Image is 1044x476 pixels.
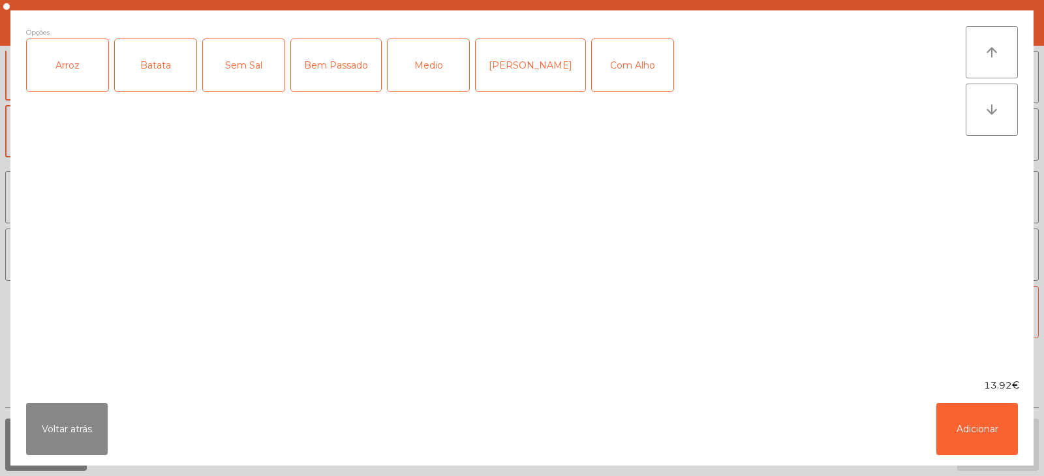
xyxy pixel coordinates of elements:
div: Batata [115,39,196,91]
div: Arroz [27,39,108,91]
button: Adicionar [936,403,1018,455]
button: arrow_downward [966,84,1018,136]
div: [PERSON_NAME] [476,39,585,91]
button: arrow_upward [966,26,1018,78]
div: Medio [388,39,469,91]
i: arrow_downward [984,102,1000,118]
div: 13.92€ [10,379,1034,392]
button: Voltar atrás [26,403,108,455]
div: Com Alho [592,39,673,91]
i: arrow_upward [984,44,1000,60]
div: Bem Passado [291,39,381,91]
span: Opções [26,26,50,39]
div: Sem Sal [203,39,284,91]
